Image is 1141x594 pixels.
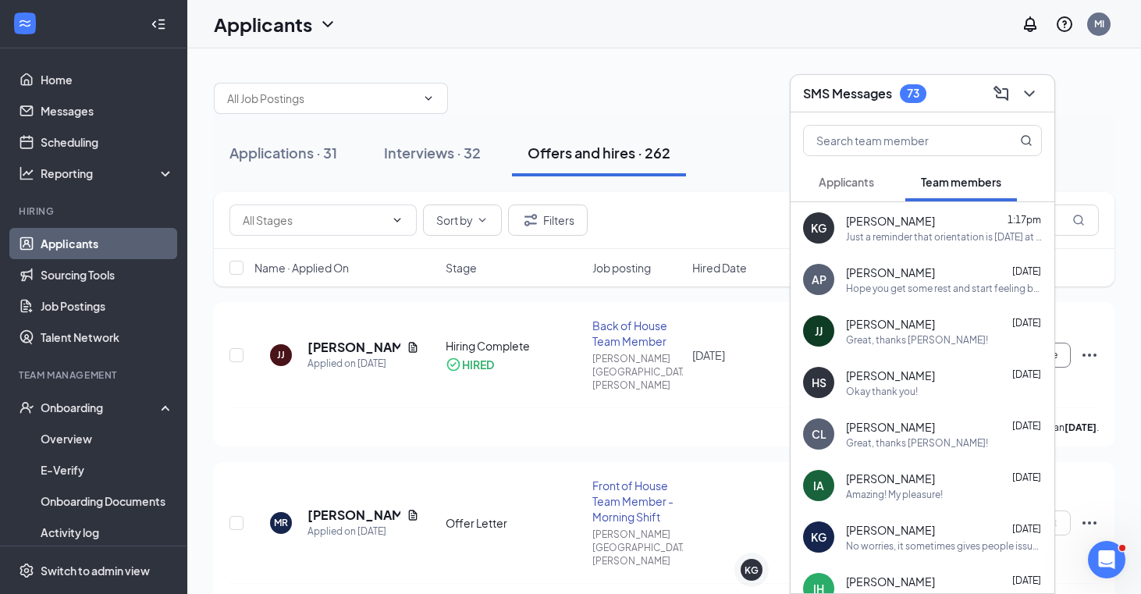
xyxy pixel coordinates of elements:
div: Offers and hires · 262 [528,143,670,162]
div: Hiring [19,205,171,218]
h3: SMS Messages [803,85,892,102]
div: KG [811,220,826,236]
svg: MagnifyingGlass [1072,214,1085,226]
a: Scheduling [41,126,174,158]
svg: Ellipses [1080,514,1099,532]
div: Okay thank you! [846,385,918,398]
span: [DATE] [692,348,725,362]
div: 73 [907,87,919,100]
div: JJ [277,348,285,361]
div: Applications · 31 [229,143,337,162]
span: [PERSON_NAME] [846,265,935,280]
span: [PERSON_NAME] [846,316,935,332]
span: [PERSON_NAME] [846,368,935,383]
svg: Ellipses [1080,346,1099,365]
span: [DATE] [1012,317,1041,329]
input: All Job Postings [227,90,416,107]
svg: ChevronDown [422,92,435,105]
a: Activity log [41,517,174,548]
div: Switch to admin view [41,563,150,578]
span: [PERSON_NAME] [846,471,935,486]
svg: MagnifyingGlass [1020,134,1033,147]
div: Applied on [DATE] [307,356,419,372]
svg: WorkstreamLogo [17,16,33,31]
svg: QuestionInfo [1055,15,1074,34]
a: Talent Network [41,322,174,353]
div: HS [812,375,826,390]
span: Applicants [819,175,874,189]
div: Amazing! My pleasure! [846,488,943,501]
svg: Document [407,509,419,521]
div: Interviews · 32 [384,143,481,162]
div: Hiring Complete [446,338,582,354]
div: IA [813,478,824,493]
div: Just a reminder that orientation is [DATE] at the restaurant at 4pm. Be sure to bring TWO I-9 ver... [846,230,1042,244]
span: [DATE] [1012,523,1041,535]
svg: ChevronDown [318,15,337,34]
span: [PERSON_NAME] [846,574,935,589]
div: Reporting [41,165,175,181]
div: Hope you get some rest and start feeling better! [846,282,1042,295]
div: [PERSON_NAME][GEOGRAPHIC_DATA][PERSON_NAME] [592,352,684,392]
button: Sort byChevronDown [423,205,502,236]
div: Onboarding [41,400,161,415]
span: 1:17pm [1008,214,1041,226]
span: Job posting [592,260,651,276]
h1: Applicants [214,11,312,37]
div: [PERSON_NAME][GEOGRAPHIC_DATA][PERSON_NAME] [592,528,684,567]
span: [PERSON_NAME] [846,522,935,538]
span: Sort by [436,215,473,226]
span: Stage [446,260,477,276]
div: MI [1094,17,1104,30]
a: Messages [41,95,174,126]
span: [PERSON_NAME] [846,213,935,229]
div: AP [812,272,826,287]
button: ChevronDown [1017,81,1042,106]
div: Applied on [DATE] [307,524,419,539]
span: [DATE] [1012,368,1041,380]
div: No worries, it sometimes gives people issues. Glad you got it worked out! [846,539,1042,553]
div: CL [812,426,826,442]
a: Overview [41,423,174,454]
div: Front of House Team Member - Morning Shift [592,478,684,525]
span: [DATE] [1012,420,1041,432]
span: Hired Date [692,260,747,276]
a: Home [41,64,174,95]
svg: Analysis [19,165,34,181]
span: [DATE] [1012,574,1041,586]
svg: ComposeMessage [992,84,1011,103]
a: Sourcing Tools [41,259,174,290]
span: Name · Applied On [254,260,349,276]
svg: ChevronDown [391,214,403,226]
a: E-Verify [41,454,174,486]
svg: ChevronDown [476,214,489,226]
h5: [PERSON_NAME] [307,507,400,524]
svg: Filter [521,211,540,229]
svg: Document [407,341,419,354]
div: KG [745,564,759,577]
span: [PERSON_NAME] [846,419,935,435]
h5: [PERSON_NAME] [307,339,400,356]
a: Applicants [41,228,174,259]
svg: CheckmarkCircle [446,357,461,372]
svg: Notifications [1021,15,1040,34]
a: Onboarding Documents [41,486,174,517]
span: [DATE] [1012,265,1041,277]
div: HIRED [462,357,494,372]
span: [DATE] [1012,471,1041,483]
div: KG [811,529,826,545]
b: [DATE] [1065,421,1097,433]
div: JJ [815,323,823,339]
div: Great, thanks [PERSON_NAME]! [846,436,988,450]
input: All Stages [243,212,385,229]
svg: UserCheck [19,400,34,415]
span: Team members [921,175,1001,189]
div: Offer Letter [446,515,582,531]
div: Back of House Team Member [592,318,684,349]
svg: ChevronDown [1020,84,1039,103]
div: Great, thanks [PERSON_NAME]! [846,333,988,347]
div: MR [274,516,288,529]
a: Job Postings [41,290,174,322]
iframe: Intercom live chat [1088,541,1125,578]
button: Filter Filters [508,205,588,236]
